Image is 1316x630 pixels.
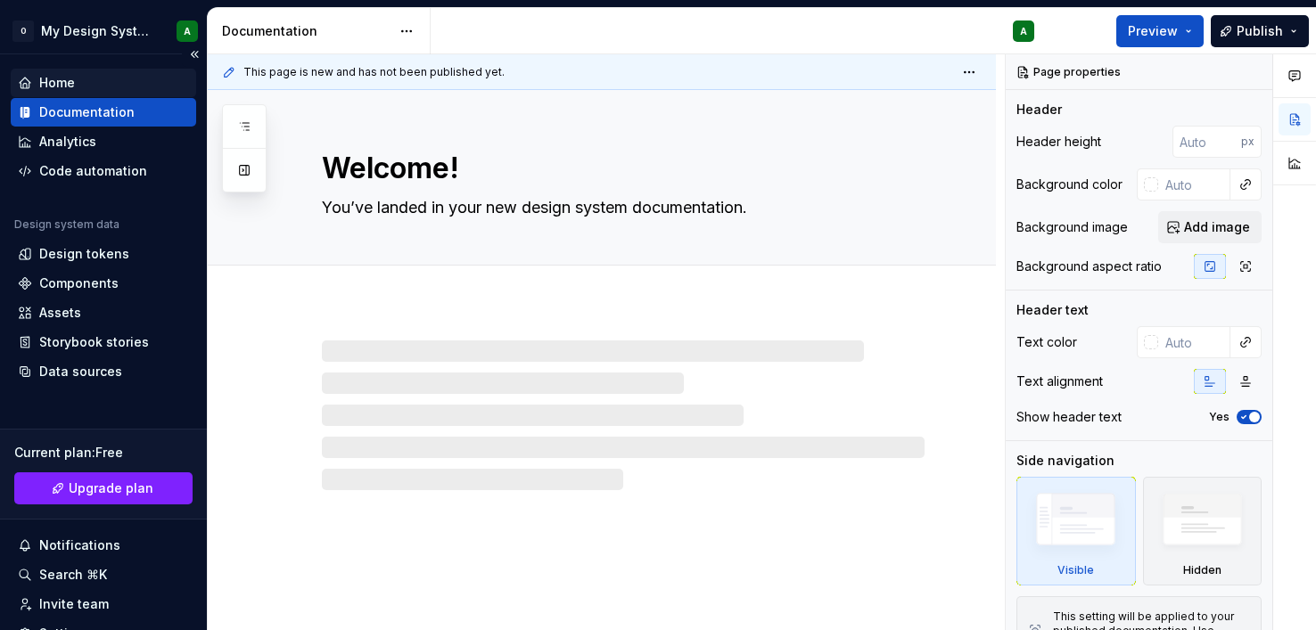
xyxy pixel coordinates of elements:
div: Background aspect ratio [1016,258,1162,275]
div: Storybook stories [39,333,149,351]
label: Yes [1209,410,1230,424]
div: A [1020,24,1027,38]
div: Hidden [1183,563,1221,577]
div: Design tokens [39,245,129,263]
input: Auto [1158,326,1230,358]
div: Analytics [39,133,96,151]
button: Search ⌘K [11,560,196,589]
p: px [1241,135,1254,149]
a: Home [11,69,196,97]
div: Documentation [39,103,135,121]
div: Components [39,274,119,292]
div: Side navigation [1016,452,1114,470]
button: Publish [1211,15,1309,47]
button: Notifications [11,531,196,560]
span: Publish [1237,22,1283,40]
button: OMy Design SystemA [4,12,203,50]
div: Assets [39,304,81,322]
textarea: Welcome! [318,147,921,190]
a: Assets [11,299,196,327]
div: My Design System [41,22,155,40]
span: Upgrade plan [69,479,153,497]
a: Components [11,269,196,298]
div: Visible [1057,563,1094,577]
button: Add image [1158,211,1262,243]
div: Data sources [39,363,122,380]
input: Auto [1158,168,1230,200]
a: Analytics [11,127,196,156]
span: Preview [1128,22,1178,40]
a: Data sources [11,357,196,386]
textarea: You’ve landed in your new design system documentation. [318,193,921,222]
div: Background image [1016,218,1128,236]
div: Search ⌘K [39,566,107,584]
div: Home [39,74,75,92]
div: Background color [1016,176,1123,193]
a: Design tokens [11,240,196,268]
input: Auto [1172,126,1241,158]
div: Code automation [39,162,147,180]
div: A [184,24,191,38]
div: Design system data [14,217,119,232]
div: Visible [1016,477,1136,585]
div: Current plan : Free [14,444,193,462]
div: Text color [1016,333,1077,351]
div: Header [1016,101,1062,119]
div: Header height [1016,133,1101,151]
div: Hidden [1143,477,1263,585]
a: Invite team [11,590,196,618]
button: Collapse sidebar [182,42,207,67]
div: Documentation [222,22,391,40]
span: Add image [1184,218,1250,236]
div: Text alignment [1016,372,1103,390]
a: Storybook stories [11,328,196,356]
span: This page is new and has not been published yet. [243,65,505,79]
a: Code automation [11,157,196,185]
a: Upgrade plan [14,472,193,504]
button: Preview [1116,15,1204,47]
div: Notifications [39,536,120,554]
div: O [12,20,34,42]
div: Show header text [1016,408,1122,426]
a: Documentation [11,98,196,127]
div: Invite team [39,595,109,613]
div: Header text [1016,301,1089,319]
